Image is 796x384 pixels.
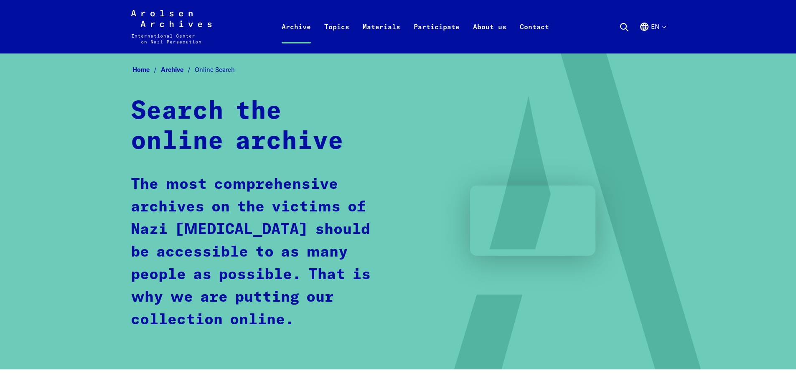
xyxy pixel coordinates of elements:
nav: Primary [275,10,556,43]
a: Contact [513,20,556,53]
a: Participate [407,20,466,53]
a: Home [132,66,161,74]
p: The most comprehensive archives on the victims of Nazi [MEDICAL_DATA] should be accessible to as ... [131,173,384,331]
a: Materials [356,20,407,53]
nav: Breadcrumb [131,64,666,76]
strong: Search the online archive [131,99,343,154]
a: Topics [318,20,356,53]
button: English, language selection [639,22,666,52]
a: Archive [275,20,318,53]
a: About us [466,20,513,53]
span: Online Search [195,66,235,74]
a: Archive [161,66,195,74]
